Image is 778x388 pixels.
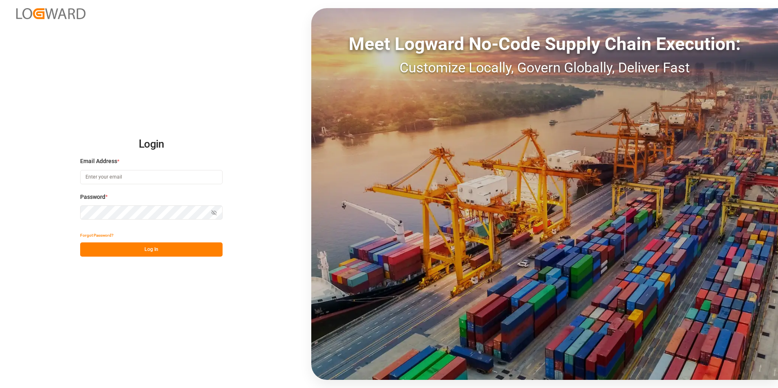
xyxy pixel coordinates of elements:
[80,131,223,157] h2: Login
[80,157,117,166] span: Email Address
[80,170,223,184] input: Enter your email
[80,242,223,257] button: Log In
[311,57,778,78] div: Customize Locally, Govern Globally, Deliver Fast
[80,228,114,242] button: Forgot Password?
[16,8,85,19] img: Logward_new_orange.png
[80,193,105,201] span: Password
[311,31,778,57] div: Meet Logward No-Code Supply Chain Execution:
